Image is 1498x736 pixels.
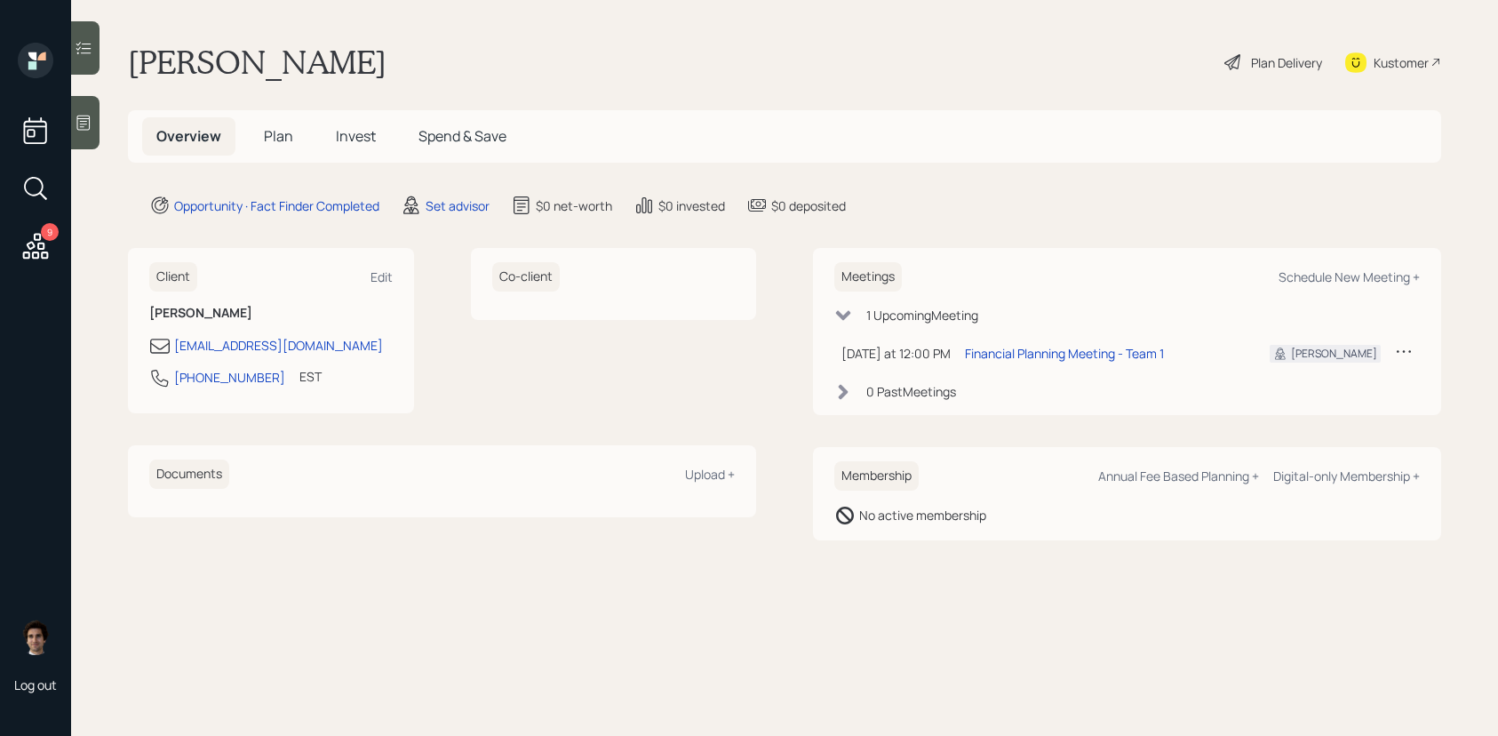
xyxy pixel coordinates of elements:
div: Set advisor [426,196,490,215]
span: Spend & Save [418,126,506,146]
div: Edit [371,268,393,285]
div: [PERSON_NAME] [1291,346,1377,362]
div: 1 Upcoming Meeting [866,306,978,324]
div: 9 [41,223,59,241]
h6: Co-client [492,262,560,292]
h6: Documents [149,460,229,489]
span: Overview [156,126,221,146]
div: Opportunity · Fact Finder Completed [174,196,379,215]
div: Kustomer [1374,53,1429,72]
div: 0 Past Meeting s [866,382,956,401]
div: Plan Delivery [1251,53,1322,72]
div: $0 net-worth [536,196,612,215]
div: Log out [14,676,57,693]
div: Upload + [685,466,735,483]
div: [PHONE_NUMBER] [174,368,285,387]
h6: Membership [834,461,919,491]
div: EST [299,367,322,386]
h6: [PERSON_NAME] [149,306,393,321]
h6: Client [149,262,197,292]
div: Schedule New Meeting + [1279,268,1420,285]
div: $0 deposited [771,196,846,215]
div: No active membership [859,506,986,524]
div: $0 invested [658,196,725,215]
span: Invest [336,126,376,146]
div: [DATE] at 12:00 PM [841,344,951,363]
img: harrison-schaefer-headshot-2.png [18,620,53,655]
div: Financial Planning Meeting - Team 1 [965,344,1164,363]
span: Plan [264,126,293,146]
h6: Meetings [834,262,902,292]
div: [EMAIL_ADDRESS][DOMAIN_NAME] [174,336,383,355]
div: Annual Fee Based Planning + [1098,468,1259,484]
h1: [PERSON_NAME] [128,43,386,82]
div: Digital-only Membership + [1273,468,1420,484]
